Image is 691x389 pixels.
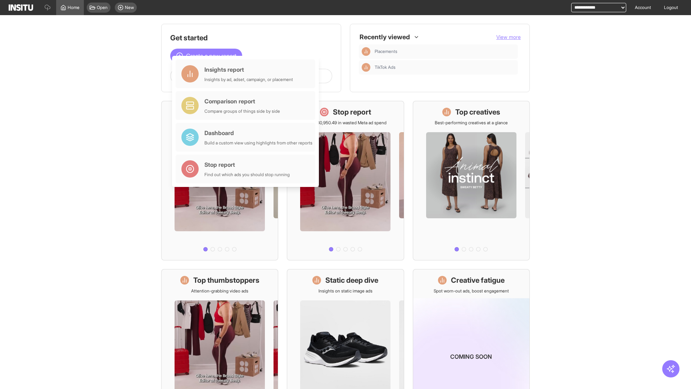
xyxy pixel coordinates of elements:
[375,64,396,70] span: TikTok Ads
[204,65,293,74] div: Insights report
[287,101,404,260] a: Stop reportSave £30,950.49 in wasted Meta ad spend
[204,77,293,82] div: Insights by ad, adset, campaign, or placement
[161,101,278,260] a: What's live nowSee all active ads instantly
[362,47,370,56] div: Insights
[375,49,515,54] span: Placements
[204,140,312,146] div: Build a custom view using highlights from other reports
[435,120,508,126] p: Best-performing creatives at a glance
[333,107,371,117] h1: Stop report
[319,288,372,294] p: Insights on static image ads
[204,172,290,178] div: Find out which ads you should stop running
[204,129,312,137] div: Dashboard
[170,33,332,43] h1: Get started
[325,275,378,285] h1: Static deep dive
[204,108,280,114] div: Compare groups of things side by side
[496,33,521,41] button: View more
[375,49,397,54] span: Placements
[193,275,259,285] h1: Top thumbstoppers
[496,34,521,40] span: View more
[204,97,280,106] div: Comparison report
[455,107,500,117] h1: Top creatives
[9,4,33,11] img: Logo
[204,160,290,169] div: Stop report
[375,64,515,70] span: TikTok Ads
[413,101,530,260] a: Top creativesBest-performing creatives at a glance
[170,49,242,63] button: Create a new report
[68,5,80,10] span: Home
[186,52,236,60] span: Create a new report
[362,63,370,72] div: Insights
[191,288,248,294] p: Attention-grabbing video ads
[304,120,387,126] p: Save £30,950.49 in wasted Meta ad spend
[97,5,108,10] span: Open
[125,5,134,10] span: New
